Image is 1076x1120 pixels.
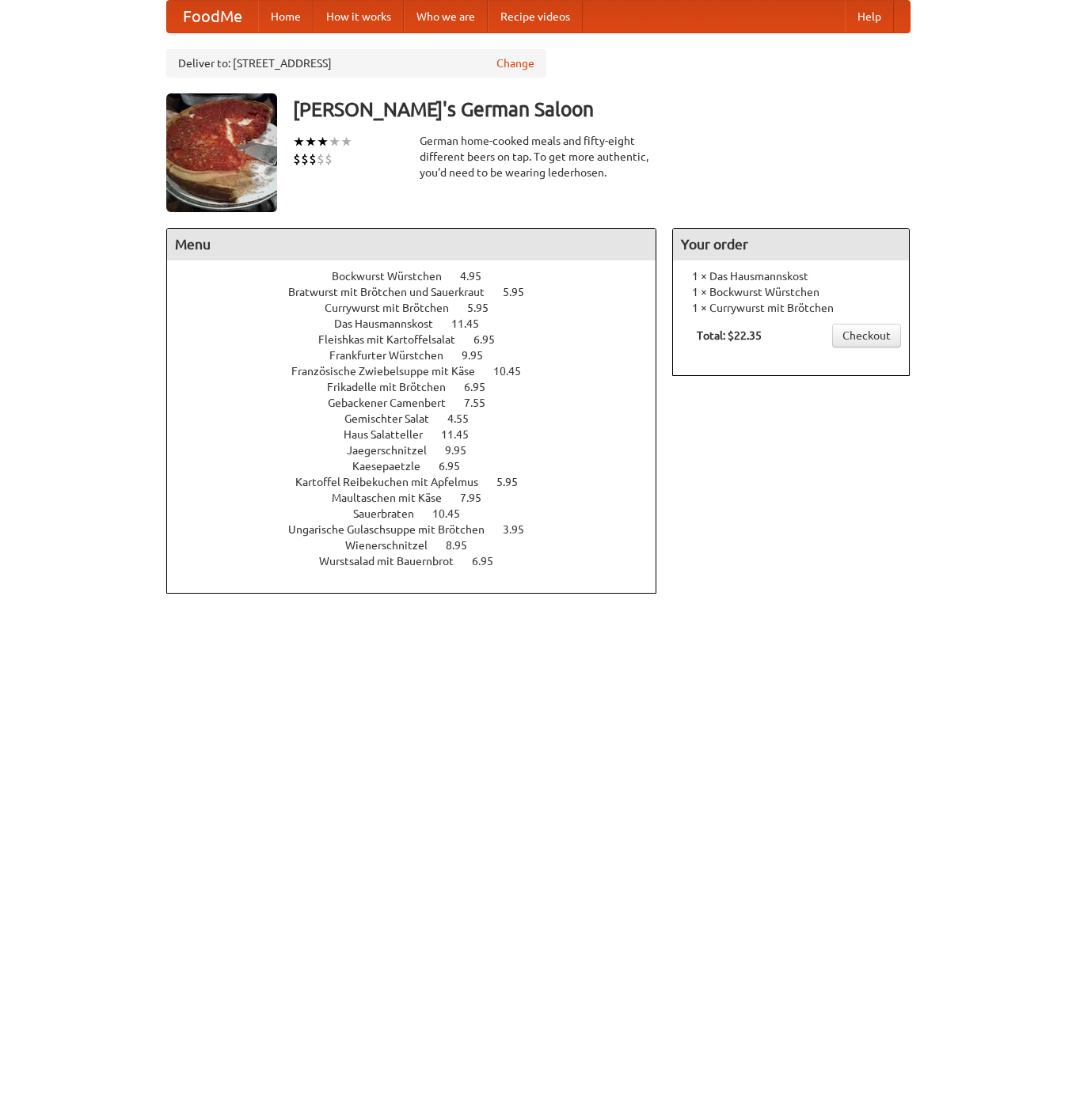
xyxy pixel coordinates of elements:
div: Deliver to: [STREET_ADDRESS] [166,49,546,78]
span: Ungarische Gulaschsuppe mit Brötchen [288,523,500,536]
span: Frikadelle mit Brötchen [327,381,462,393]
span: 5.95 [467,302,504,314]
a: Das Hausmannskost 11.45 [334,317,508,330]
a: Bratwurst mit Brötchen und Sauerkraut 5.95 [288,286,553,298]
a: Haus Salatteller 11.45 [344,428,498,441]
a: Frankfurter Würstchen 9.95 [329,349,512,362]
li: ★ [305,133,317,150]
span: Maultaschen mit Käse [332,492,458,504]
span: Currywurst mit Brötchen [325,302,465,314]
span: Französische Zwiebelsuppe mit Käse [291,365,491,378]
li: $ [325,150,333,168]
a: Help [845,1,894,32]
span: 8.95 [446,539,483,552]
a: FoodMe [167,1,258,32]
span: Fleishkas mit Kartoffelsalat [318,333,471,346]
a: Fleishkas mit Kartoffelsalat 6.95 [318,333,524,346]
span: 5.95 [503,286,540,298]
a: Frikadelle mit Brötchen 6.95 [327,381,515,393]
span: 10.45 [493,365,537,378]
span: Jaegerschnitzel [347,444,443,457]
span: 3.95 [503,523,540,536]
a: Wurstsalad mit Bauernbrot 6.95 [319,555,523,568]
span: 7.95 [460,492,497,504]
span: Bratwurst mit Brötchen und Sauerkraut [288,286,500,298]
a: Kaesepaetzle 6.95 [352,460,489,473]
span: Kartoffel Reibekuchen mit Apfelmus [295,476,494,488]
span: Bockwurst Würstchen [332,270,458,283]
b: Total: $22.35 [697,329,762,342]
a: Gebackener Camenbert 7.55 [328,397,515,409]
span: Gebackener Camenbert [328,397,462,409]
span: Sauerbraten [353,507,430,520]
a: Change [496,55,534,71]
a: Who we are [404,1,488,32]
a: Kartoffel Reibekuchen mit Apfelmus 5.95 [295,476,547,488]
span: 6.95 [472,555,509,568]
li: ★ [293,133,305,150]
span: Wienerschnitzel [345,539,443,552]
a: Ungarische Gulaschsuppe mit Brötchen 3.95 [288,523,553,536]
h4: Menu [167,229,656,260]
span: 9.95 [462,349,499,362]
span: 6.95 [439,460,476,473]
div: German home-cooked meals and fifty-eight different beers on tap. To get more authentic, you'd nee... [420,133,657,180]
a: Recipe videos [488,1,583,32]
li: ★ [329,133,340,150]
span: Frankfurter Würstchen [329,349,459,362]
li: 1 × Bockwurst Würstchen [681,284,901,300]
span: 6.95 [464,381,501,393]
span: 9.95 [445,444,482,457]
a: Maultaschen mit Käse 7.95 [332,492,511,504]
a: Gemischter Salat 4.55 [344,412,498,425]
span: 4.55 [447,412,485,425]
span: Wurstsalad mit Bauernbrot [319,555,470,568]
a: Home [258,1,314,32]
h3: [PERSON_NAME]'s German Saloon [293,93,911,125]
span: 5.95 [496,476,534,488]
span: 11.45 [451,317,495,330]
span: Gemischter Salat [344,412,445,425]
img: angular.jpg [166,93,277,212]
a: Französische Zwiebelsuppe mit Käse 10.45 [291,365,550,378]
li: $ [317,150,325,168]
li: $ [301,150,309,168]
span: 7.55 [464,397,501,409]
li: 1 × Das Hausmannskost [681,268,901,284]
span: Das Hausmannskost [334,317,449,330]
a: How it works [314,1,404,32]
li: $ [293,150,301,168]
li: 1 × Currywurst mit Brötchen [681,300,901,316]
li: $ [309,150,317,168]
a: Jaegerschnitzel 9.95 [347,444,496,457]
a: Wienerschnitzel 8.95 [345,539,496,552]
span: 4.95 [460,270,497,283]
a: Sauerbraten 10.45 [353,507,489,520]
li: ★ [340,133,352,150]
span: 11.45 [441,428,485,441]
span: Haus Salatteller [344,428,439,441]
a: Currywurst mit Brötchen 5.95 [325,302,518,314]
a: Bockwurst Würstchen 4.95 [332,270,511,283]
span: 10.45 [432,507,476,520]
a: Checkout [832,324,901,347]
li: ★ [317,133,329,150]
span: Kaesepaetzle [352,460,436,473]
span: 6.95 [473,333,511,346]
h4: Your order [673,229,909,260]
